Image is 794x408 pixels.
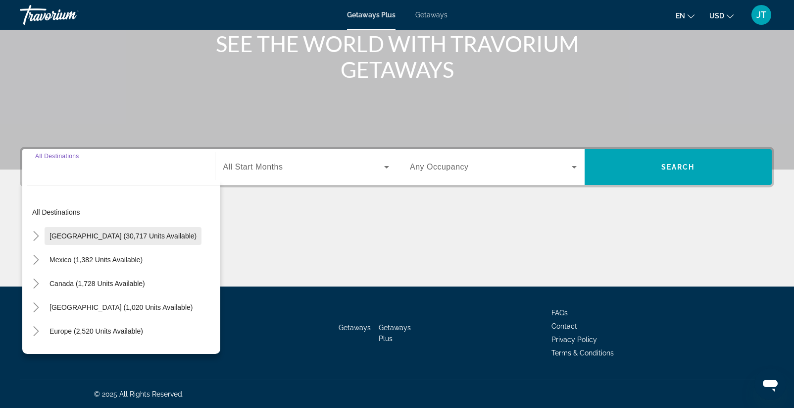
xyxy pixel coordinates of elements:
[676,8,695,23] button: Change language
[551,349,614,357] a: Terms & Conditions
[27,275,45,292] button: Toggle Canada (1,728 units available)
[27,347,45,364] button: Toggle Australia (215 units available)
[22,149,772,185] div: Search widget
[45,298,198,316] button: [GEOGRAPHIC_DATA] (1,020 units available)
[551,309,568,317] a: FAQs
[748,4,774,25] button: User Menu
[50,303,193,311] span: [GEOGRAPHIC_DATA] (1,020 units available)
[709,8,734,23] button: Change currency
[585,149,772,185] button: Search
[45,346,147,364] button: Australia (215 units available)
[50,280,145,288] span: Canada (1,728 units available)
[756,10,766,20] span: JT
[661,163,695,171] span: Search
[27,323,45,340] button: Toggle Europe (2,520 units available)
[709,12,724,20] span: USD
[676,12,685,20] span: en
[347,11,396,19] a: Getaways Plus
[27,299,45,316] button: Toggle Caribbean & Atlantic Islands (1,020 units available)
[410,163,469,171] span: Any Occupancy
[50,327,143,335] span: Europe (2,520 units available)
[35,153,79,159] span: All Destinations
[45,227,201,245] button: [GEOGRAPHIC_DATA] (30,717 units available)
[27,228,45,245] button: Toggle United States (30,717 units available)
[551,322,577,330] a: Contact
[27,203,220,221] button: All destinations
[551,336,597,344] a: Privacy Policy
[339,324,371,332] a: Getaways
[50,256,143,264] span: Mexico (1,382 units available)
[223,163,283,171] span: All Start Months
[50,232,197,240] span: [GEOGRAPHIC_DATA] (30,717 units available)
[211,31,583,82] h1: SEE THE WORLD WITH TRAVORIUM GETAWAYS
[415,11,447,19] a: Getaways
[379,324,411,343] a: Getaways Plus
[20,2,119,28] a: Travorium
[45,322,148,340] button: Europe (2,520 units available)
[32,208,80,216] span: All destinations
[94,390,184,398] span: © 2025 All Rights Reserved.
[45,251,148,269] button: Mexico (1,382 units available)
[754,368,786,400] iframe: Button to launch messaging window
[45,275,150,292] button: Canada (1,728 units available)
[27,251,45,269] button: Toggle Mexico (1,382 units available)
